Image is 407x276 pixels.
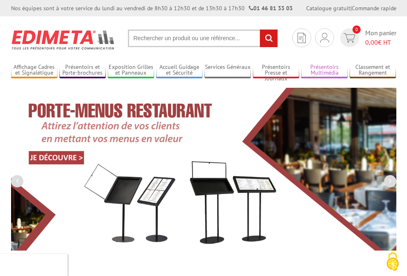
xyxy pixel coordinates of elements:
a: Commande rapide [352,5,396,12]
span: 0,00 [365,38,378,46]
input: rechercher [260,30,277,47]
a: Exposition Grilles et Panneaux [108,64,154,77]
span: Mon panier [365,28,396,47]
input: Rechercher un produit ou une référence... [128,30,278,47]
img: devis rapide [343,33,355,43]
img: devis rapide [298,33,306,43]
a: Catalogue gratuit [306,5,350,12]
a: Services Généraux [205,64,251,77]
span: 0 [352,25,361,34]
strong: 01 46 81 33 03 [249,5,293,12]
img: devis rapide [320,33,329,43]
a: Présentoirs et Porte-brochures [59,64,106,77]
div: | [306,4,396,12]
span: € HT [365,38,396,47]
a: Accueil Guidage et Sécurité [156,64,202,77]
a: devis rapide 0 Mon panier 0,00€ HT [338,28,396,47]
button: Cookies (fenêtre modale) [378,248,407,276]
a: Présentoirs Multimédia [301,64,348,77]
div: Nos équipes sont à votre service du lundi au vendredi de 8h30 à 12h30 et de 13h30 à 17h30 [11,4,293,12]
a: Présentoirs Presse et Journaux [253,64,299,77]
a: Affichage Cadres et Signalétique [11,64,57,77]
a: Classement et Rangement [350,64,396,77]
img: Présentoir, panneau, stand - Edimeta - PLV, affichage, mobilier bureau, entreprise [11,25,116,55]
img: Cookies (fenêtre modale) [382,251,403,272]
